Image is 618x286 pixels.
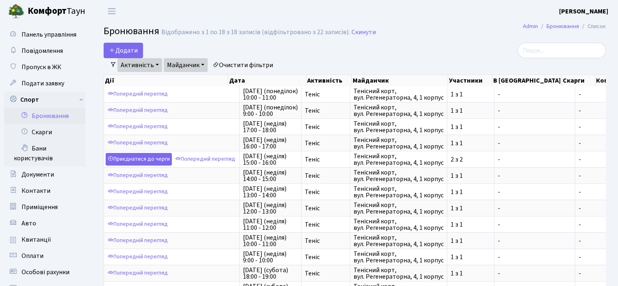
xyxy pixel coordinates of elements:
[579,254,607,260] span: -
[579,270,607,277] span: -
[305,107,347,114] span: Теніс
[353,186,444,199] span: Тенісний корт, вул. Регенераторна, 4, 1 корпус
[511,18,618,35] nav: breadcrumb
[305,189,347,195] span: Теніс
[22,268,69,277] span: Особові рахунки
[106,267,170,279] a: Попередній перегляд
[102,4,122,18] button: Переключити навігацію
[498,205,572,212] span: -
[451,172,491,179] span: 1 з 1
[353,137,444,150] span: Тенісний корт, вул. Регенераторна, 4, 1 корпус
[22,30,76,39] span: Панель управління
[104,24,159,38] span: Бронювання
[4,140,85,166] a: Бани користувачів
[106,186,170,198] a: Попередній перегляд
[352,75,448,86] th: Майданчик
[305,238,347,244] span: Теніс
[4,166,85,183] a: Документи
[353,169,444,182] span: Тенісний корт, вул. Регенераторна, 4, 1 корпус
[243,202,298,215] span: [DATE] (неділя) 12:00 - 13:00
[518,43,606,58] input: Пошук...
[4,183,85,199] a: Контакти
[4,92,85,108] a: Спорт
[562,75,595,86] th: Скарги
[579,22,606,31] li: Список
[228,75,306,86] th: Дата
[22,186,50,195] span: Контакти
[28,4,85,18] span: Таун
[106,218,170,231] a: Попередній перегляд
[498,140,572,146] span: -
[498,156,572,163] span: -
[104,43,143,58] button: Додати
[498,270,572,277] span: -
[209,58,276,72] a: Очистити фільтри
[243,88,298,101] span: [DATE] (понеділок) 10:00 - 11:00
[451,205,491,212] span: 1 з 1
[243,169,298,182] span: [DATE] (неділя) 14:00 - 15:00
[106,169,170,182] a: Попередній перегляд
[4,26,85,43] a: Панель управління
[305,91,347,98] span: Теніс
[106,251,170,263] a: Попередній перегляд
[305,254,347,260] span: Теніс
[451,189,491,195] span: 1 з 1
[523,22,538,31] a: Admin
[22,63,61,72] span: Пропуск в ЖК
[243,234,298,247] span: [DATE] (неділя) 10:00 - 11:00
[353,251,444,264] span: Тенісний корт, вул. Регенераторна, 4, 1 корпус
[4,215,85,231] a: Авто
[498,91,572,98] span: -
[4,75,85,92] a: Подати заявку
[498,221,572,228] span: -
[579,172,607,179] span: -
[164,58,208,72] a: Майданчик
[104,75,228,86] th: Дії
[243,137,298,150] span: [DATE] (неділя) 16:00 - 17:00
[106,202,170,214] a: Попередній перегляд
[4,59,85,75] a: Пропуск в ЖК
[451,238,491,244] span: 1 з 1
[498,238,572,244] span: -
[243,104,298,117] span: [DATE] (понеділок) 9:00 - 10:00
[305,270,347,277] span: Теніс
[579,221,607,228] span: -
[448,75,492,86] th: Участники
[451,254,491,260] span: 1 з 1
[305,172,347,179] span: Теніс
[243,153,298,166] span: [DATE] (неділя) 15:00 - 16:00
[306,75,352,86] th: Активність
[22,235,51,244] span: Квитанції
[173,153,237,166] a: Попередній перегляд
[22,46,63,55] span: Повідомлення
[22,79,64,88] span: Подати заявку
[353,218,444,231] span: Тенісний корт, вул. Регенераторна, 4, 1 корпус
[4,43,85,59] a: Повідомлення
[4,264,85,280] a: Особові рахунки
[498,189,572,195] span: -
[22,251,43,260] span: Оплати
[243,186,298,199] span: [DATE] (неділя) 13:00 - 14:00
[353,267,444,280] span: Тенісний корт, вул. Регенераторна, 4, 1 корпус
[353,88,444,101] span: Тенісний корт, вул. Регенераторна, 4, 1 корпус
[451,124,491,130] span: 1 з 1
[451,270,491,277] span: 1 з 1
[106,88,170,100] a: Попередній перегляд
[106,104,170,117] a: Попередній перегляд
[4,231,85,248] a: Квитанції
[579,107,607,114] span: -
[305,124,347,130] span: Теніс
[498,107,572,114] span: -
[22,203,58,212] span: Приміщення
[243,120,298,133] span: [DATE] (неділя) 17:00 - 18:00
[579,124,607,130] span: -
[305,156,347,163] span: Теніс
[353,202,444,215] span: Тенісний корт, вул. Регенераторна, 4, 1 корпус
[305,205,347,212] span: Теніс
[579,189,607,195] span: -
[353,153,444,166] span: Тенісний корт, вул. Регенераторна, 4, 1 корпус
[498,172,572,179] span: -
[4,248,85,264] a: Оплати
[8,3,24,20] img: logo.png
[451,140,491,146] span: 1 з 1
